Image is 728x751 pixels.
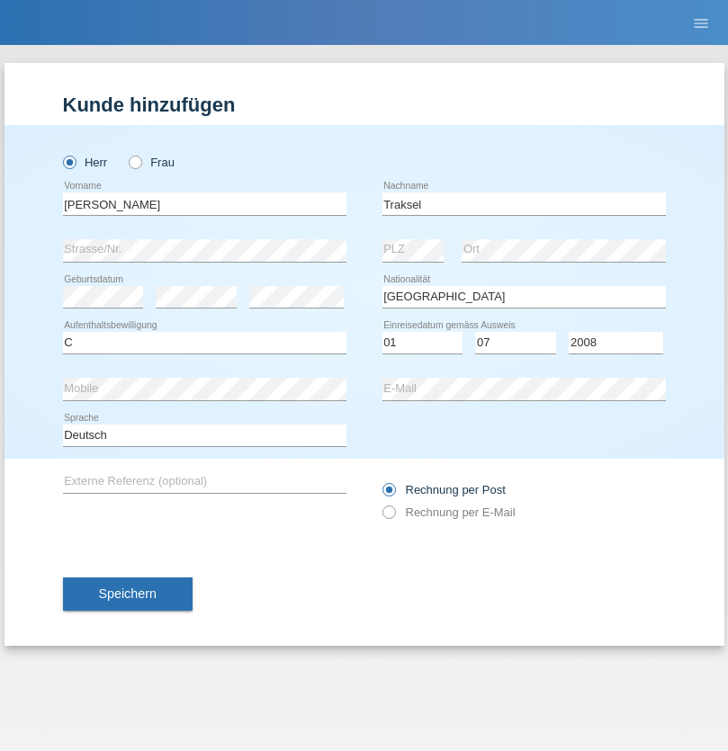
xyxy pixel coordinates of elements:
input: Herr [63,156,75,167]
label: Rechnung per E-Mail [382,505,516,519]
span: Speichern [99,586,157,601]
button: Speichern [63,577,193,612]
h1: Kunde hinzufügen [63,94,666,116]
input: Rechnung per Post [382,483,394,505]
input: Rechnung per E-Mail [382,505,394,528]
input: Frau [129,156,140,167]
label: Frau [129,156,175,169]
label: Herr [63,156,108,169]
label: Rechnung per Post [382,483,506,496]
i: menu [692,14,710,32]
a: menu [683,17,719,28]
